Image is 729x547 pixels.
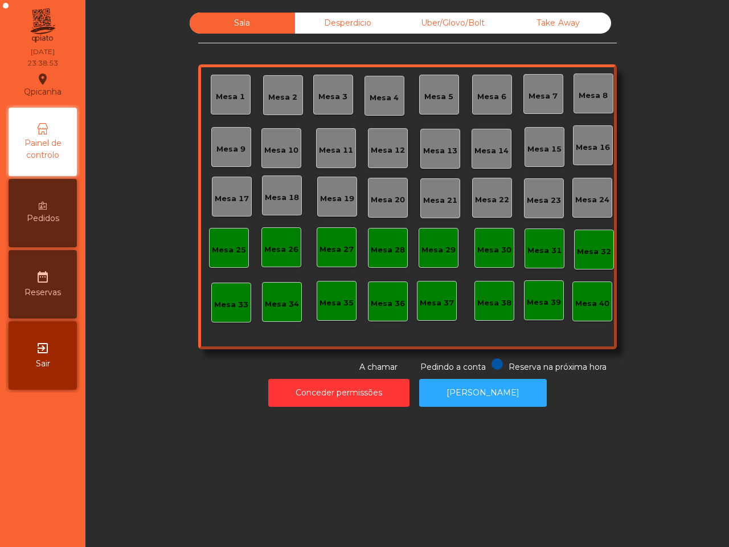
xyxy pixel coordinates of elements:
[509,362,607,372] span: Reserva na próxima hora
[575,298,609,309] div: Mesa 40
[320,244,354,255] div: Mesa 27
[527,297,561,308] div: Mesa 39
[319,145,353,156] div: Mesa 11
[371,298,405,309] div: Mesa 36
[268,92,297,103] div: Mesa 2
[527,144,562,155] div: Mesa 15
[527,245,562,256] div: Mesa 31
[24,287,61,299] span: Reservas
[577,246,611,258] div: Mesa 32
[212,244,246,256] div: Mesa 25
[36,270,50,284] i: date_range
[575,194,609,206] div: Mesa 24
[295,13,400,34] div: Desperdicio
[216,91,245,103] div: Mesa 1
[11,137,74,161] span: Painel de controlo
[320,193,354,205] div: Mesa 19
[264,244,298,255] div: Mesa 26
[423,195,457,206] div: Mesa 21
[28,6,56,46] img: qpiato
[36,358,50,370] span: Sair
[400,13,506,34] div: Uber/Glovo/Bolt
[477,244,511,256] div: Mesa 30
[371,145,405,156] div: Mesa 12
[527,195,561,206] div: Mesa 23
[24,71,62,99] div: Qpicanha
[265,192,299,203] div: Mesa 18
[265,299,299,310] div: Mesa 34
[318,91,347,103] div: Mesa 3
[529,91,558,102] div: Mesa 7
[371,194,405,206] div: Mesa 20
[359,362,398,372] span: A chamar
[474,145,509,157] div: Mesa 14
[506,13,611,34] div: Take Away
[190,13,295,34] div: Sala
[268,379,409,407] button: Conceder permissões
[27,58,58,68] div: 23:38:53
[579,90,608,101] div: Mesa 8
[576,142,610,153] div: Mesa 16
[477,91,506,103] div: Mesa 6
[320,297,354,309] div: Mesa 35
[264,145,298,156] div: Mesa 10
[27,213,59,224] span: Pedidos
[424,91,453,103] div: Mesa 5
[371,244,405,256] div: Mesa 28
[420,362,486,372] span: Pedindo a conta
[36,341,50,355] i: exit_to_app
[215,193,249,205] div: Mesa 17
[477,297,511,309] div: Mesa 38
[36,72,50,86] i: location_on
[475,194,509,206] div: Mesa 22
[423,145,457,157] div: Mesa 13
[370,92,399,104] div: Mesa 4
[419,379,547,407] button: [PERSON_NAME]
[214,299,248,311] div: Mesa 33
[216,144,245,155] div: Mesa 9
[420,297,454,309] div: Mesa 37
[31,47,55,57] div: [DATE]
[421,244,456,256] div: Mesa 29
